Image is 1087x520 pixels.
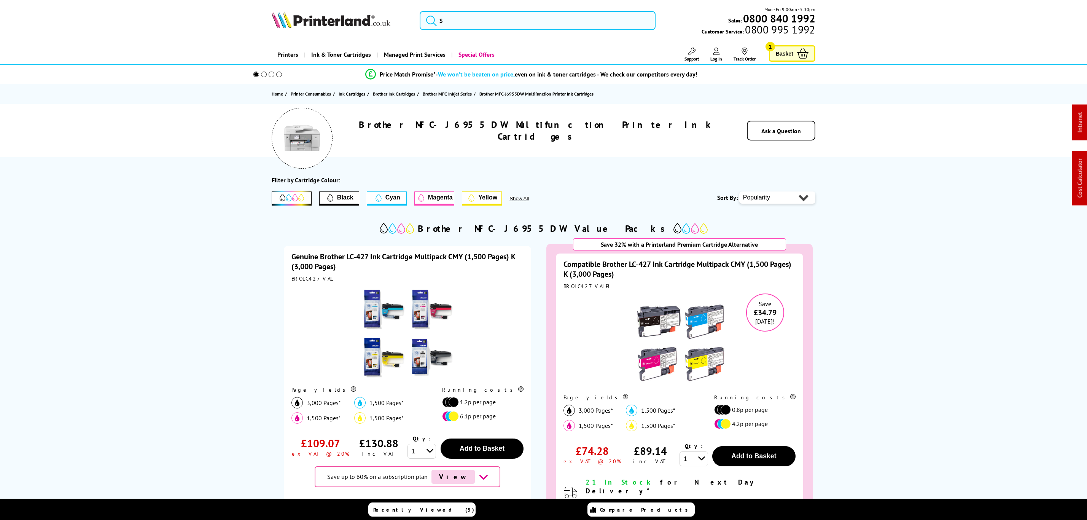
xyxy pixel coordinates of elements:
[634,444,667,458] div: £89.14
[633,458,668,465] div: inc VAT
[304,45,377,64] a: Ink & Toner Cartridges
[368,502,476,517] a: Recently Viewed (5)
[359,436,398,450] div: £130.88
[462,191,502,206] button: Yellow
[563,458,621,465] div: ex VAT @ 20%
[442,386,524,393] div: Running costs
[632,293,727,389] img: Compatible Brother LC-427 Ink Cartridge Multipack CMY (1,500 Pages) K (3,000 Pages)
[283,119,321,157] img: Brother MFC-J6955DW Multifunction Printer Ink Cartridges
[354,397,366,408] img: cyan_icon.svg
[685,443,703,450] span: Qty:
[710,48,722,62] a: Log In
[428,194,453,201] span: Magenta
[586,498,734,506] span: Order in the next for Delivery [DATE] 06 October!
[479,91,594,97] span: Brother MFC-J6955DW Multifunction Printer Ink Cartridges
[563,420,575,431] img: magenta_icon.svg
[766,42,775,51] span: 1
[373,506,474,513] span: Recently Viewed (5)
[710,56,722,62] span: Log In
[272,90,285,98] a: Home
[579,407,613,414] span: 3,000 Pages*
[629,498,651,506] span: 2h, 52m
[714,419,792,429] li: 4.2p per page
[272,176,340,184] div: Filter by Cartridge Colour:
[573,238,786,250] div: Save 32% with a Printerland Premium Cartridge Alternative
[385,194,400,201] span: Cyan
[587,502,695,517] a: Compare Products
[747,308,783,317] span: £34.79
[776,48,793,59] span: Basket
[339,90,367,98] a: Ink Cartridges
[337,194,353,201] span: Black
[291,397,303,408] img: black_icon.svg
[707,497,712,504] sup: th
[600,506,692,513] span: Compare Products
[442,411,520,421] li: 6.1p per page
[586,478,654,487] span: 21 In Stock
[272,11,390,28] img: Printerland Logo
[712,446,796,466] button: Add to Basket
[319,191,359,206] button: Filter by Black
[428,470,488,484] a: brother-contract-details
[714,394,796,401] div: Running costs
[769,45,815,62] a: Basket 1
[272,11,410,30] a: Printerland Logo
[626,405,637,416] img: cyan_icon.svg
[728,17,742,24] span: Sales:
[759,300,771,308] span: Save
[373,90,417,98] a: Brother Ink Cartridges
[563,259,791,279] a: Compatible Brother LC-427 Ink Cartridge Multipack CMY (1,500 Pages) K (3,000 Pages)
[586,478,796,508] div: modal_delivery
[563,283,796,290] div: BROLC427VALPL
[423,90,474,98] a: Brother MFC Inkjet Series
[311,45,371,64] span: Ink & Toner Cartridges
[1076,112,1084,133] a: Intranet
[576,444,609,458] div: £74.28
[431,470,475,484] span: View
[360,286,455,381] img: Brother LC-427 Ink Cartridge Multipack CMY (1,500 Pages) K (3,000 Pages)
[717,194,738,201] span: Sort By:
[563,405,575,416] img: black_icon.svg
[301,436,340,450] div: £109.07
[369,414,404,422] span: 1,500 Pages*
[373,90,415,98] span: Brother Ink Cartridges
[743,11,815,26] b: 0800 840 1992
[420,11,655,30] input: S
[761,127,801,135] a: Ask a Question
[272,45,304,64] a: Printers
[684,56,699,62] span: Support
[291,275,524,282] div: BROLC427VAL
[243,68,820,81] li: modal_Promise
[742,15,815,22] a: 0800 840 1992
[361,450,396,457] div: inc VAT
[731,452,776,460] span: Add to Basket
[354,412,366,424] img: yellow_icon.svg
[641,407,675,414] span: 1,500 Pages*
[307,399,341,407] span: 3,000 Pages*
[744,26,815,33] span: 0800 995 1992
[380,70,436,78] span: Price Match Promise*
[438,70,515,78] span: We won’t be beaten on price,
[441,439,524,459] button: Add to Basket
[418,223,670,234] h2: Brother MFC-J6955DW Value Packs
[377,45,451,64] a: Managed Print Services
[339,90,365,98] span: Ink Cartridges
[355,119,719,142] h1: Brother MFC-J6955DW Multifunction Printer Ink Cartridges
[423,90,472,98] span: Brother MFC Inkjet Series
[451,45,500,64] a: Special Offers
[734,48,756,62] a: Track Order
[291,90,333,98] a: Printer Consumables
[509,196,549,201] button: Show All
[413,435,431,442] span: Qty:
[1076,159,1084,198] a: Cost Calculator
[579,422,613,429] span: 1,500 Pages*
[367,191,407,206] button: Cyan
[292,450,349,457] div: ex VAT @ 20%
[563,394,703,401] div: Page yields
[460,445,505,452] span: Add to Basket
[478,194,497,201] span: Yellow
[641,422,675,429] span: 1,500 Pages*
[291,252,515,271] a: Genuine Brother LC-427 Ink Cartridge Multipack CMY (1,500 Pages) K (3,000 Pages)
